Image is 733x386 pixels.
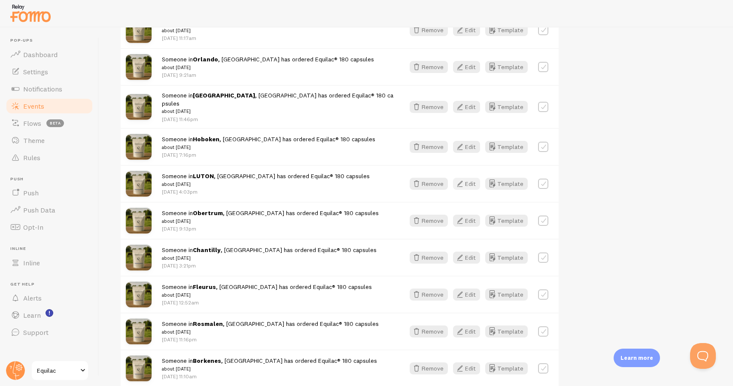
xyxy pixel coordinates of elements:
button: Remove [410,178,448,190]
button: Remove [410,325,448,337]
span: Get Help [10,282,94,287]
a: Dashboard [5,46,94,63]
a: Alerts [5,289,94,307]
a: Theme [5,132,94,149]
strong: [GEOGRAPHIC_DATA] [193,91,255,99]
strong: Orlando [193,55,218,63]
div: Learn more [614,349,660,367]
button: Edit [453,178,480,190]
button: Template [485,101,528,113]
button: Edit [453,101,480,113]
span: Someone in , [GEOGRAPHIC_DATA] has ordered Equilac® 180 capsules [162,357,377,373]
span: Rules [23,153,40,162]
button: Edit [453,325,480,337]
span: Events [23,102,44,110]
button: Remove [410,141,448,153]
p: [DATE] 11:10am [162,373,377,380]
small: about [DATE] [162,217,379,225]
a: Support [5,324,94,341]
span: Someone in , [GEOGRAPHIC_DATA] has ordered Equilac® 180 capsules [162,91,394,115]
strong: Chantilly [193,246,221,254]
img: equilac_caps.png [126,134,152,160]
p: [DATE] 11:46pm [162,115,394,123]
button: Remove [410,61,448,73]
small: about [DATE] [162,254,377,262]
button: Remove [410,252,448,264]
a: Edit [453,141,485,153]
a: Template [485,215,528,227]
span: Someone in , [GEOGRAPHIC_DATA] has ordered Equilac® 180 capsules [162,283,372,299]
span: Pop-ups [10,38,94,43]
span: Someone in , [GEOGRAPHIC_DATA] has ordered Equilac® 180 capsules [162,320,379,336]
img: equilac_caps.png [126,356,152,381]
strong: Borkenes [193,357,221,365]
p: [DATE] 4:03pm [162,188,370,195]
img: equilac_caps.png [126,208,152,234]
a: Settings [5,63,94,80]
img: equilac_caps.png [126,319,152,344]
img: fomo-relay-logo-orange.svg [9,2,52,24]
button: Edit [453,362,480,374]
button: Edit [453,141,480,153]
small: about [DATE] [162,64,374,71]
a: Opt-In [5,219,94,236]
strong: Rosmalen [193,320,223,328]
a: Template [485,61,528,73]
span: Learn [23,311,41,319]
a: Edit [453,215,485,227]
button: Edit [453,252,480,264]
a: Push [5,184,94,201]
a: Edit [453,252,485,264]
p: [DATE] 12:52am [162,299,372,306]
strong: Obertrum [193,209,223,217]
img: equilac_caps.png [126,245,152,271]
button: Template [485,141,528,153]
a: Equilac [31,360,89,381]
span: Someone in , [GEOGRAPHIC_DATA] has ordered Equilac® 180 capsules [162,209,379,225]
button: Template [485,24,528,36]
a: Template [485,289,528,301]
a: Edit [453,24,485,36]
span: Opt-In [23,223,43,231]
button: Remove [410,24,448,36]
p: [DATE] 3:21pm [162,262,377,269]
img: equilac_caps.png [126,17,152,43]
button: Edit [453,24,480,36]
small: about [DATE] [162,143,375,151]
p: [DATE] 9:21am [162,71,374,79]
span: Support [23,328,49,337]
span: Alerts [23,294,42,302]
button: Remove [410,362,448,374]
button: Edit [453,289,480,301]
strong: Fleurus [193,283,216,291]
span: Theme [23,136,45,145]
a: Template [485,362,528,374]
small: about [DATE] [162,180,370,188]
span: Someone in , [GEOGRAPHIC_DATA] has ordered Equilac® 180 capsules [162,135,375,151]
button: Remove [410,289,448,301]
span: Push [23,188,39,197]
p: [DATE] 9:13pm [162,225,379,232]
span: Push Data [23,206,55,214]
button: Remove [410,215,448,227]
img: equilac_caps.png [126,282,152,307]
img: equilac_caps.png [126,54,152,80]
button: Template [485,252,528,264]
span: Flows [23,119,41,128]
a: Push Data [5,201,94,219]
a: Events [5,97,94,115]
button: Edit [453,61,480,73]
a: Edit [453,61,485,73]
span: Someone in , [GEOGRAPHIC_DATA] has ordered Equilac® 180 capsules [162,172,370,188]
a: Edit [453,289,485,301]
svg: <p>Watch New Feature Tutorials!</p> [46,309,53,317]
a: Edit [453,178,485,190]
a: Edit [453,325,485,337]
small: about [DATE] [162,365,377,373]
button: Template [485,178,528,190]
span: Someone in , [GEOGRAPHIC_DATA] has ordered Equilac® 180 capsules [162,246,377,262]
